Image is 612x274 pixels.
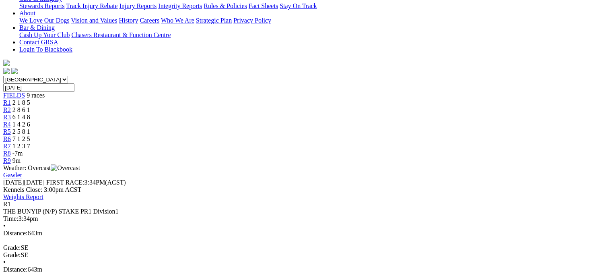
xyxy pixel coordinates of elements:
div: 643m [3,230,609,237]
div: Kennels Close: 3:00pm ACST [3,186,609,193]
a: Strategic Plan [196,17,232,24]
span: [DATE] [3,179,24,186]
span: 2 5 8 1 [12,128,30,135]
span: • [3,259,6,266]
span: 2 8 6 1 [12,106,30,113]
span: Weather: Overcast [3,164,80,171]
a: FIELDS [3,92,25,99]
div: About [19,17,609,24]
a: R8 [3,150,11,157]
span: Grade: [3,244,21,251]
a: Track Injury Rebate [66,2,117,9]
span: Grade: [3,251,21,258]
div: 643m [3,266,609,273]
a: Vision and Values [71,17,117,24]
a: Fact Sheets [249,2,278,9]
span: FIRST RACE: [46,179,84,186]
a: About [19,10,35,17]
div: SE [3,251,609,259]
img: logo-grsa-white.png [3,60,10,66]
a: R6 [3,135,11,142]
a: Integrity Reports [158,2,202,9]
div: Care & Integrity [19,2,609,10]
span: Time: [3,215,19,222]
img: Overcast [51,164,80,172]
span: Distance: [3,230,27,237]
div: SE [3,244,609,251]
a: Weights Report [3,193,43,200]
a: Bar & Dining [19,24,55,31]
div: 3:34pm [3,215,609,222]
span: Distance: [3,266,27,273]
a: Stay On Track [280,2,317,9]
a: R3 [3,114,11,120]
a: R5 [3,128,11,135]
span: 9 races [27,92,45,99]
span: 2 1 8 5 [12,99,30,106]
span: 1 4 2 6 [12,121,30,128]
a: R7 [3,143,11,149]
span: 6 1 4 8 [12,114,30,120]
a: R1 [3,99,11,106]
span: R1 [3,201,11,208]
a: Cash Up Your Club [19,31,70,38]
div: Bar & Dining [19,31,609,39]
span: [DATE] [3,179,45,186]
a: Login To Blackbook [19,46,72,53]
img: facebook.svg [3,68,10,74]
div: THE BUNYIP (N/P) STAKE PR1 Division1 [3,208,609,215]
a: R9 [3,157,11,164]
a: Who We Are [161,17,194,24]
img: twitter.svg [11,68,18,74]
span: 3:34PM(ACST) [46,179,126,186]
a: R2 [3,106,11,113]
a: Injury Reports [119,2,157,9]
a: Stewards Reports [19,2,64,9]
a: We Love Our Dogs [19,17,69,24]
a: Gawler [3,172,22,179]
span: -7m [12,150,23,157]
a: History [119,17,138,24]
input: Select date [3,83,74,92]
span: 1 2 3 7 [12,143,30,149]
a: Privacy Policy [233,17,271,24]
a: Rules & Policies [204,2,247,9]
a: Chasers Restaurant & Function Centre [71,31,171,38]
span: • [3,222,6,229]
a: Contact GRSA [19,39,58,46]
a: R4 [3,121,11,128]
a: Careers [140,17,159,24]
span: 7 1 2 5 [12,135,30,142]
span: 9m [12,157,21,164]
